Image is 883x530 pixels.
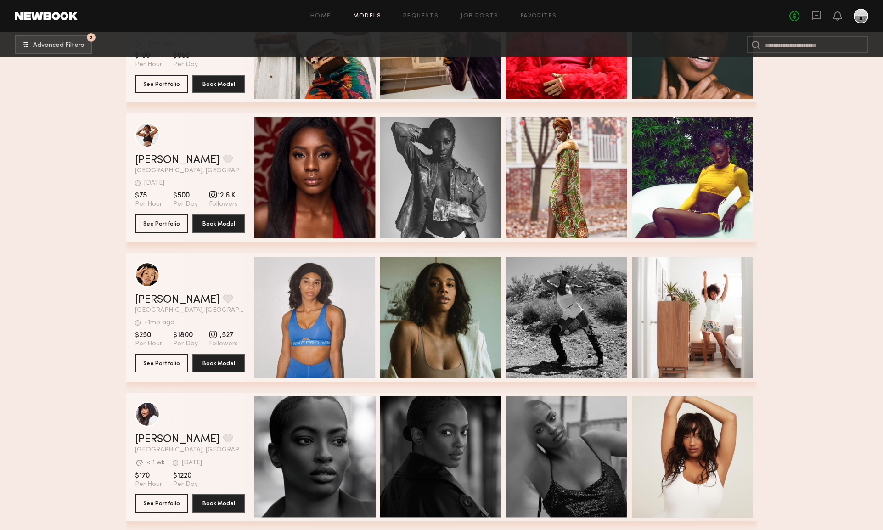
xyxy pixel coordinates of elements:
span: $170 [135,471,162,480]
a: Favorites [521,13,557,19]
span: 2 [90,35,93,39]
div: < 1 wk [146,460,165,466]
a: [PERSON_NAME] [135,155,219,166]
span: Followers [209,200,238,209]
button: Book Model [192,354,245,372]
button: Book Model [192,494,245,513]
span: 12.6 K [209,191,238,200]
a: [PERSON_NAME] [135,294,219,305]
a: Job Posts [461,13,499,19]
span: [GEOGRAPHIC_DATA], [GEOGRAPHIC_DATA] [135,307,245,314]
span: Followers [209,340,238,348]
div: [DATE] [144,180,164,186]
span: $75 [135,191,162,200]
span: $500 [173,191,198,200]
a: [PERSON_NAME] [135,434,219,445]
span: Per Hour [135,200,162,209]
button: Book Model [192,75,245,93]
button: See Portfolio [135,494,188,513]
span: Advanced Filters [33,42,84,49]
button: See Portfolio [135,354,188,372]
button: 2Advanced Filters [15,35,92,54]
a: Models [353,13,381,19]
div: +1mo ago [144,320,174,326]
span: $1220 [173,471,198,480]
span: Per Day [173,480,198,489]
div: [DATE] [182,460,202,466]
span: Per Day [173,61,198,69]
span: [GEOGRAPHIC_DATA], [GEOGRAPHIC_DATA] [135,168,245,174]
span: $1800 [173,331,198,340]
button: Book Model [192,214,245,233]
a: Requests [403,13,439,19]
button: See Portfolio [135,75,188,93]
span: Per Day [173,200,198,209]
span: Per Hour [135,480,162,489]
span: 1,527 [209,331,238,340]
span: [GEOGRAPHIC_DATA], [GEOGRAPHIC_DATA] [135,447,245,453]
span: Per Hour [135,340,162,348]
span: Per Day [173,340,198,348]
button: See Portfolio [135,214,188,233]
span: Per Hour [135,61,162,69]
span: $250 [135,331,162,340]
a: Home [310,13,331,19]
